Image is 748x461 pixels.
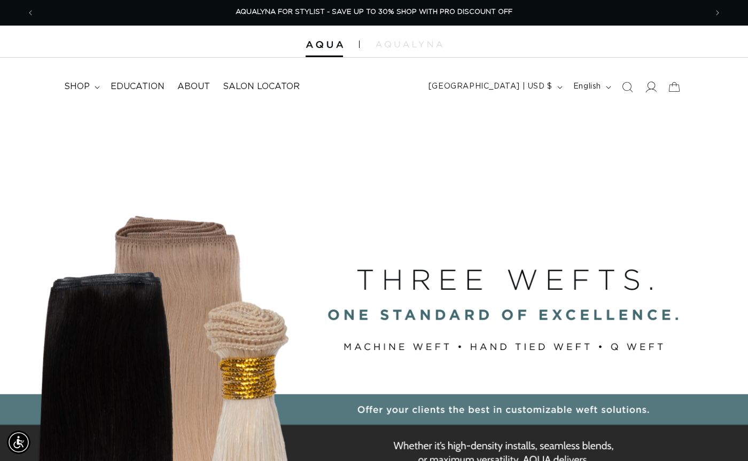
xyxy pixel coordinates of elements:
iframe: Chat Widget [695,410,748,461]
summary: shop [58,75,104,99]
span: English [573,81,601,92]
img: Aqua Hair Extensions [306,41,343,49]
div: Accessibility Menu [7,431,30,454]
button: English [567,77,615,97]
span: Education [111,81,165,92]
button: [GEOGRAPHIC_DATA] | USD $ [422,77,567,97]
a: Salon Locator [216,75,306,99]
img: aqualyna.com [376,41,442,47]
span: shop [64,81,90,92]
button: Previous announcement [19,3,42,23]
span: [GEOGRAPHIC_DATA] | USD $ [428,81,552,92]
button: Next announcement [706,3,729,23]
span: About [177,81,210,92]
a: Education [104,75,171,99]
span: AQUALYNA FOR STYLIST - SAVE UP TO 30% SHOP WITH PRO DISCOUNT OFF [236,9,512,15]
span: Salon Locator [223,81,300,92]
summary: Search [615,75,639,99]
a: About [171,75,216,99]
